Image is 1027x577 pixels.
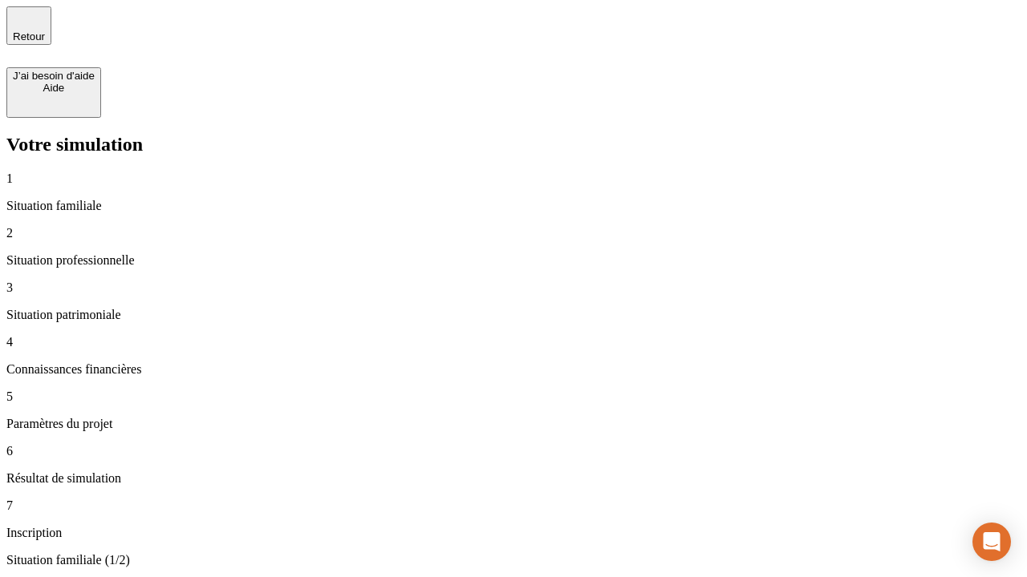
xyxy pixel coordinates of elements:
[6,280,1021,295] p: 3
[13,30,45,42] span: Retour
[6,134,1021,155] h2: Votre simulation
[6,253,1021,268] p: Situation professionnelle
[6,335,1021,349] p: 4
[13,70,95,82] div: J’ai besoin d'aide
[6,498,1021,513] p: 7
[6,6,51,45] button: Retour
[6,226,1021,240] p: 2
[6,171,1021,186] p: 1
[6,389,1021,404] p: 5
[6,67,101,118] button: J’ai besoin d'aideAide
[6,308,1021,322] p: Situation patrimoniale
[6,526,1021,540] p: Inscription
[6,444,1021,458] p: 6
[6,199,1021,213] p: Situation familiale
[6,471,1021,486] p: Résultat de simulation
[6,417,1021,431] p: Paramètres du projet
[13,82,95,94] div: Aide
[6,362,1021,377] p: Connaissances financières
[972,523,1011,561] div: Open Intercom Messenger
[6,553,1021,567] p: Situation familiale (1/2)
